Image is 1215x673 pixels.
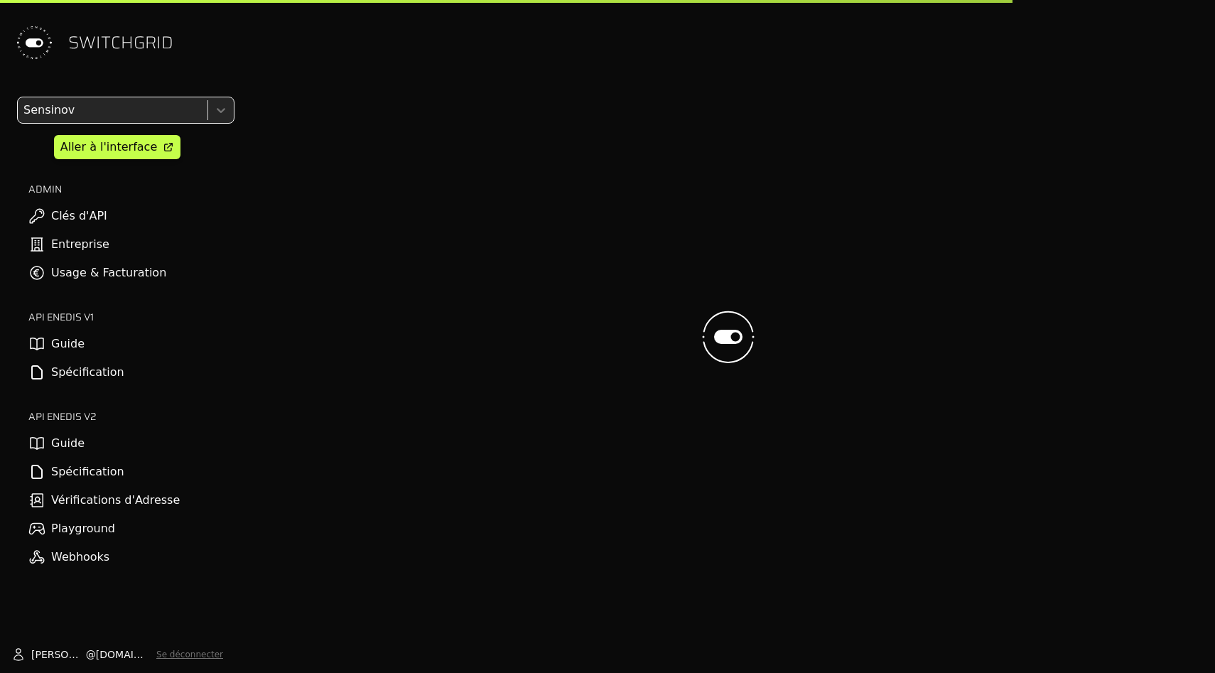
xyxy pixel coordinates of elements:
[86,647,96,662] span: @
[28,409,234,424] h2: API ENEDIS v2
[60,139,157,156] div: Aller à l'interface
[28,310,234,324] h2: API ENEDIS v1
[28,182,234,196] h2: ADMIN
[54,135,180,159] a: Aller à l'interface
[68,31,173,54] span: SWITCHGRID
[31,647,86,662] span: [PERSON_NAME]
[11,20,57,65] img: Switchgrid Logo
[96,647,151,662] span: [DOMAIN_NAME]
[156,649,223,660] button: Se déconnecter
